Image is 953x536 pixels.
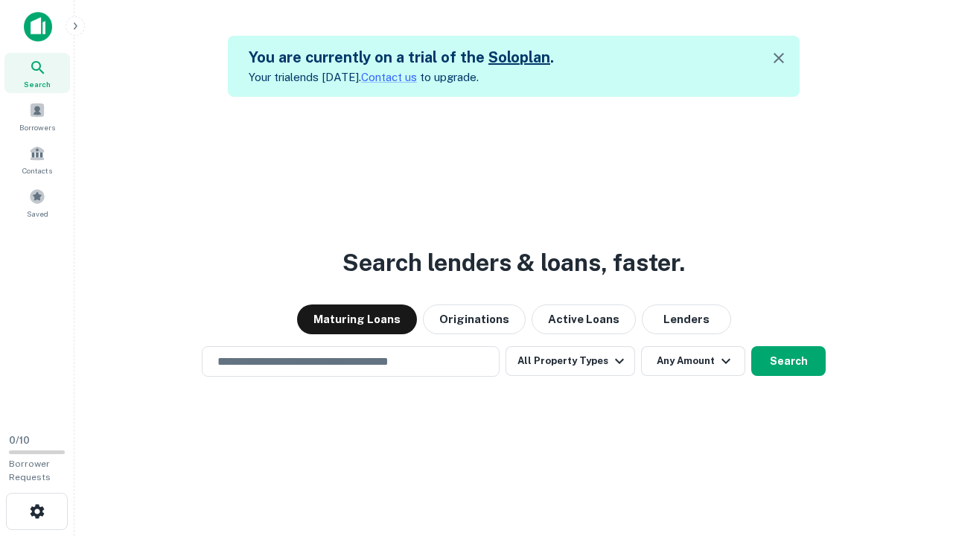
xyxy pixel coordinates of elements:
[488,48,550,66] a: Soloplan
[423,304,526,334] button: Originations
[641,346,745,376] button: Any Amount
[297,304,417,334] button: Maturing Loans
[879,369,953,441] iframe: Chat Widget
[249,46,554,68] h5: You are currently on a trial of the .
[4,53,70,93] a: Search
[27,208,48,220] span: Saved
[22,165,52,176] span: Contacts
[4,96,70,136] a: Borrowers
[24,78,51,90] span: Search
[9,459,51,482] span: Borrower Requests
[342,245,685,281] h3: Search lenders & loans, faster.
[4,182,70,223] a: Saved
[19,121,55,133] span: Borrowers
[9,435,30,446] span: 0 / 10
[642,304,731,334] button: Lenders
[532,304,636,334] button: Active Loans
[4,139,70,179] a: Contacts
[506,346,635,376] button: All Property Types
[361,71,417,83] a: Contact us
[751,346,826,376] button: Search
[249,68,554,86] p: Your trial ends [DATE]. to upgrade.
[24,12,52,42] img: capitalize-icon.png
